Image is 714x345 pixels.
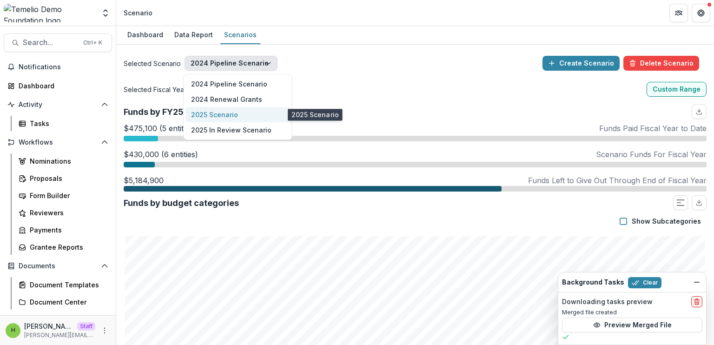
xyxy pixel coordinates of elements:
img: Temelio Demo Foundation logo [4,4,95,22]
button: download [692,104,707,119]
button: delete [691,296,702,307]
a: Proposals [15,171,112,186]
p: [PERSON_NAME][EMAIL_ADDRESS][DOMAIN_NAME] [24,331,95,339]
div: Proposals [30,173,105,183]
span: Workflows [19,139,97,146]
button: 2024 Pipeline Scenario [185,56,278,71]
p: Scenario Funds For Fiscal Year [596,149,707,160]
div: Form Builder [30,191,105,200]
nav: breadcrumb [120,6,156,20]
span: 2025 Scenario [191,110,238,119]
button: Open Contacts [4,313,112,328]
span: Search... [23,38,78,47]
a: Form Builder [15,188,112,203]
span: 2025 In Review Scenario [191,125,271,135]
span: Documents [19,262,97,270]
div: Himanshu [11,327,15,333]
button: Get Help [692,4,710,22]
div: Payments [30,225,105,235]
a: Scenarios [220,26,260,44]
div: Tasks [30,119,105,128]
span: Notifications [19,63,108,71]
button: Search... [4,33,112,52]
a: Document Center [15,294,112,310]
div: Document Templates [30,280,105,290]
a: Dashboard [124,26,167,44]
div: Dashboard [124,28,167,41]
span: Selected Scenario [124,59,181,68]
h2: Downloading tasks preview [562,298,653,306]
button: Preview Merged File [562,318,702,332]
p: Funds Paid Fiscal Year to Date [599,123,707,134]
button: Notifications [4,60,112,74]
p: Funds by FY25 budget: $8,000,000 [124,106,271,118]
button: Clear [628,277,661,288]
button: Show Progress Bar [673,195,688,210]
p: Merged file created [562,308,702,317]
p: $430,000 (6 entities) [124,149,198,160]
button: More [99,325,110,336]
button: Show Subcategories [613,214,707,229]
a: Data Report [171,26,217,44]
p: [PERSON_NAME] [24,321,73,331]
button: Open Workflows [4,135,112,150]
div: Ctrl + K [81,38,104,48]
p: Staff [77,322,95,331]
p: $475,100 (5 entities) [124,123,196,134]
button: Create Scenario [542,56,620,71]
button: Open entity switcher [99,4,112,22]
div: Reviewers [30,208,105,218]
button: Open Activity [4,97,112,112]
button: Delete Scenario [623,56,699,71]
button: Partners [669,4,688,22]
button: download [692,195,707,210]
button: Custom Range [647,82,707,97]
div: Document Center [30,297,105,307]
span: Selected Fiscal Year [124,85,186,94]
a: Dashboard [4,78,112,93]
span: 2024 Renewal Grants [191,94,262,104]
a: Payments [15,222,112,238]
a: Reviewers [15,205,112,220]
div: Grantee Reports [30,242,105,252]
a: Grantee Reports [15,239,112,255]
p: $5,184,900 [124,175,164,186]
span: 2024 Pipeline Scenario [191,79,267,89]
div: Scenarios [220,28,260,41]
a: Tasks [15,116,112,131]
button: Open Documents [4,259,112,273]
button: Dismiss [691,277,702,288]
div: Dashboard [19,81,105,91]
a: Document Templates [15,277,112,292]
p: Funds by budget categories [124,197,239,209]
div: Scenario [124,8,152,18]
span: Activity [19,101,97,109]
div: Data Report [171,28,217,41]
h2: Background Tasks [562,279,624,286]
a: Nominations [15,153,112,169]
p: Funds Left to Give Out Through End of Fiscal Year [528,175,707,186]
div: Nominations [30,156,105,166]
